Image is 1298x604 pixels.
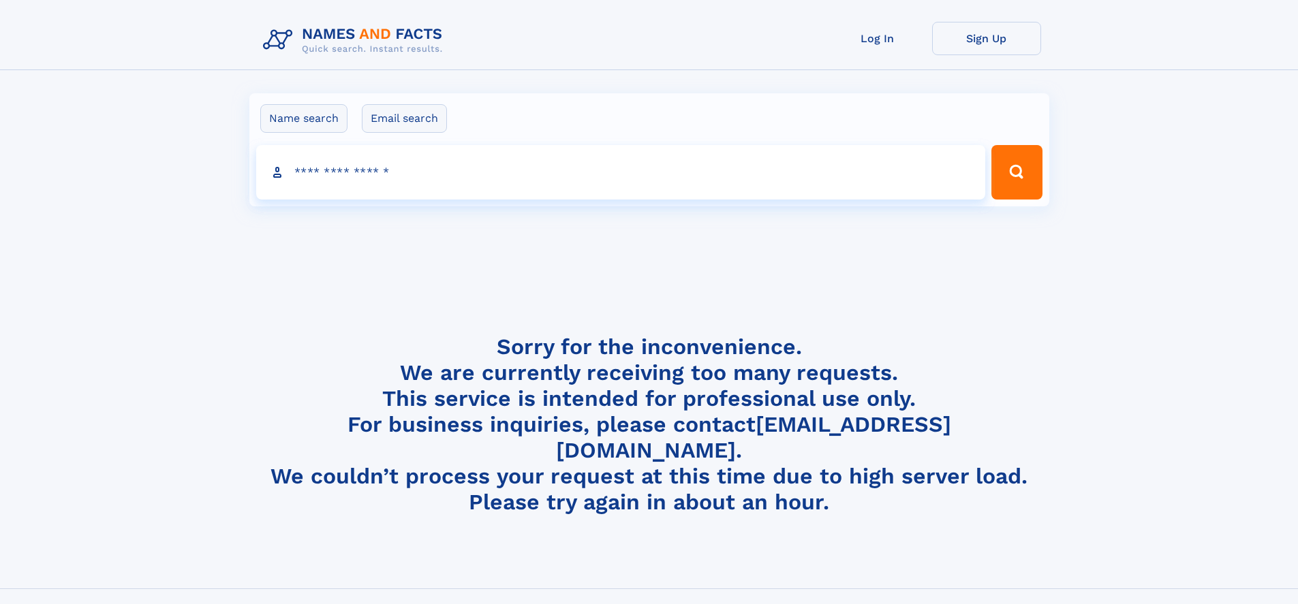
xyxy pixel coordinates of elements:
[932,22,1041,55] a: Sign Up
[256,145,986,200] input: search input
[362,104,447,133] label: Email search
[991,145,1042,200] button: Search Button
[556,411,951,463] a: [EMAIL_ADDRESS][DOMAIN_NAME]
[260,104,347,133] label: Name search
[823,22,932,55] a: Log In
[258,22,454,59] img: Logo Names and Facts
[258,334,1041,515] h4: Sorry for the inconvenience. We are currently receiving too many requests. This service is intend...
